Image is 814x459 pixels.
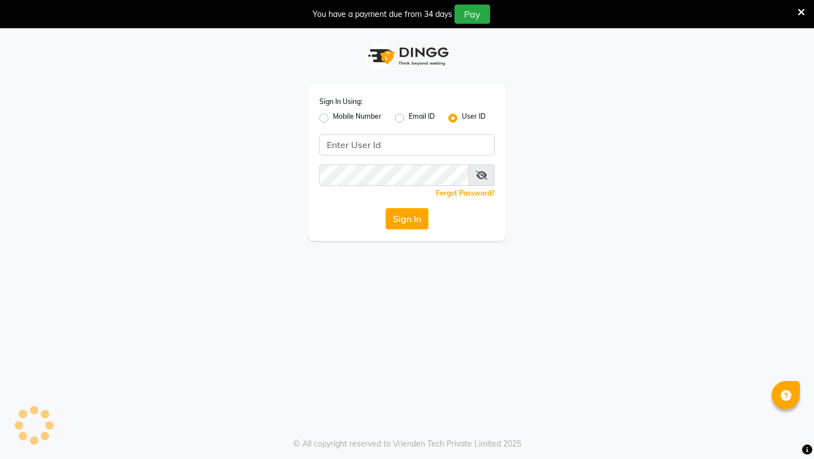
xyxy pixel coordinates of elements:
a: Forgot Password? [436,189,495,197]
img: logo1.svg [362,40,452,73]
button: Pay [454,5,490,24]
button: Sign In [386,208,428,229]
label: Sign In Using: [319,97,362,107]
label: Email ID [409,111,435,125]
div: You have a payment due from 34 days [313,8,452,20]
input: Username [319,164,469,186]
label: User ID [462,111,486,125]
label: Mobile Number [333,111,382,125]
input: Username [319,134,495,155]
